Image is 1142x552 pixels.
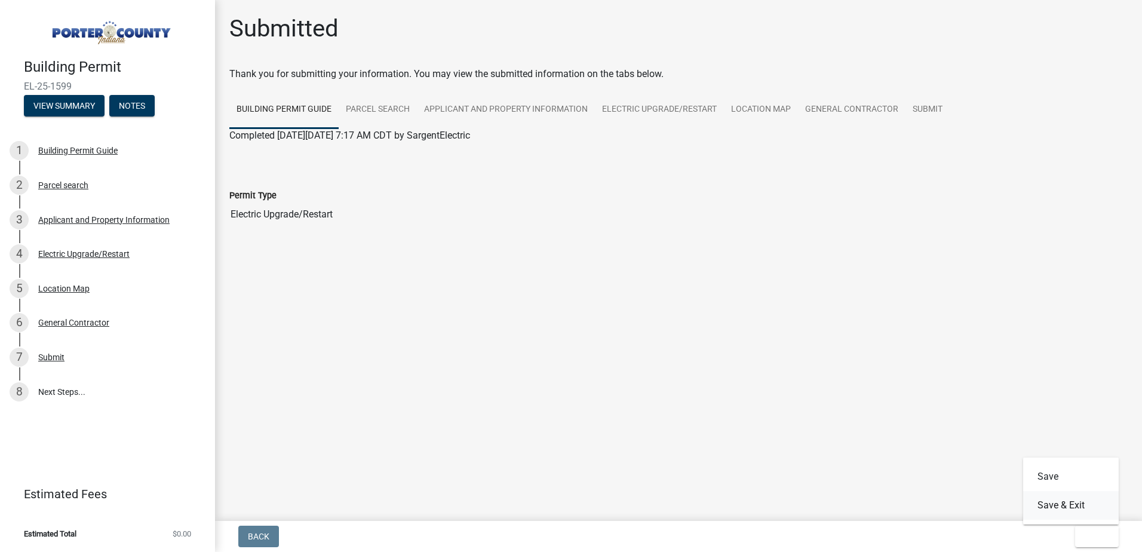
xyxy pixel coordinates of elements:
[724,91,798,129] a: Location Map
[229,67,1128,81] div: Thank you for submitting your information. You may view the submitted information on the tabs below.
[24,95,105,116] button: View Summary
[38,353,65,361] div: Submit
[1023,458,1119,525] div: Exit
[229,130,470,141] span: Completed [DATE][DATE] 7:17 AM CDT by SargentElectric
[229,192,277,200] label: Permit Type
[10,279,29,298] div: 5
[109,95,155,116] button: Notes
[238,526,279,547] button: Back
[1023,491,1119,520] button: Save & Exit
[173,530,191,538] span: $0.00
[10,382,29,401] div: 8
[24,530,76,538] span: Estimated Total
[595,91,724,129] a: Electric Upgrade/Restart
[229,14,339,43] h1: Submitted
[248,532,269,541] span: Back
[38,146,118,155] div: Building Permit Guide
[1023,462,1119,491] button: Save
[10,210,29,229] div: 3
[24,13,196,46] img: Porter County, Indiana
[38,216,170,224] div: Applicant and Property Information
[1075,526,1119,547] button: Exit
[38,181,88,189] div: Parcel search
[229,91,339,129] a: Building Permit Guide
[24,102,105,111] wm-modal-confirm: Summary
[109,102,155,111] wm-modal-confirm: Notes
[905,91,950,129] a: Submit
[10,141,29,160] div: 1
[417,91,595,129] a: Applicant and Property Information
[339,91,417,129] a: Parcel search
[10,313,29,332] div: 6
[10,244,29,263] div: 4
[38,318,109,327] div: General Contractor
[24,81,191,92] span: EL-25-1599
[38,284,90,293] div: Location Map
[10,348,29,367] div: 7
[798,91,905,129] a: General Contractor
[24,59,205,76] h4: Building Permit
[1085,532,1102,541] span: Exit
[10,176,29,195] div: 2
[38,250,130,258] div: Electric Upgrade/Restart
[10,482,196,506] a: Estimated Fees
